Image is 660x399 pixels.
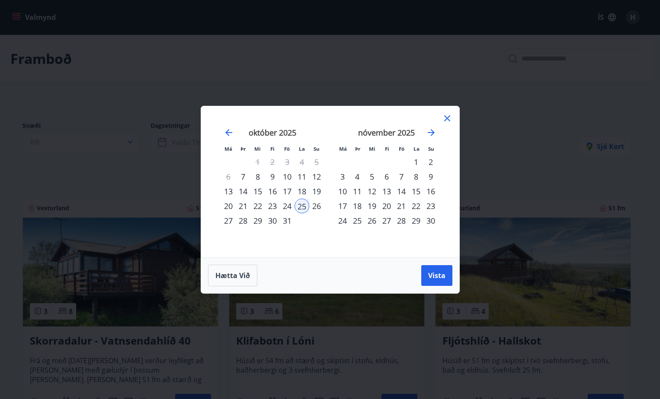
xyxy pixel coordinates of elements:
[409,155,423,169] td: Choose laugardagur, 1. nóvember 2025 as your check-out date. It’s available.
[379,213,394,228] td: Choose fimmtudagur, 27. nóvember 2025 as your check-out date. It’s available.
[350,184,365,199] td: Choose þriðjudagur, 11. nóvember 2025 as your check-out date. It’s available.
[423,155,438,169] div: 2
[221,213,236,228] td: Choose mánudagur, 27. október 2025 as your check-out date. It’s available.
[350,213,365,228] div: 25
[265,169,280,184] div: 9
[379,184,394,199] td: Choose fimmtudagur, 13. nóvember 2025 as your check-out date. It’s available.
[409,155,423,169] div: 1
[365,213,379,228] td: Choose miðvikudagur, 26. nóvember 2025 as your check-out date. It’s available.
[224,146,232,152] small: Má
[250,213,265,228] div: 29
[409,199,423,213] td: Choose laugardagur, 22. nóvember 2025 as your check-out date. It’s available.
[394,184,409,199] div: 14
[295,184,309,199] td: Choose laugardagur, 18. október 2025 as your check-out date. It’s available.
[339,146,347,152] small: Má
[280,184,295,199] div: 17
[265,155,280,169] td: Not available. fimmtudagur, 2. október 2025
[236,169,250,184] td: Choose þriðjudagur, 7. október 2025 as your check-out date. It’s available.
[423,213,438,228] td: Choose sunnudagur, 30. nóvember 2025 as your check-out date. It’s available.
[350,199,365,213] div: 18
[211,117,449,247] div: Calendar
[236,199,250,213] div: 21
[221,199,236,213] td: Choose mánudagur, 20. október 2025 as your check-out date. It’s available.
[309,199,324,213] div: 26
[409,199,423,213] div: 22
[221,199,236,213] div: 20
[399,146,404,152] small: Fö
[280,213,295,228] td: Choose föstudagur, 31. október 2025 as your check-out date. It’s available.
[236,184,250,199] td: Choose þriðjudagur, 14. október 2025 as your check-out date. It’s available.
[250,184,265,199] td: Choose miðvikudagur, 15. október 2025 as your check-out date. It’s available.
[280,169,295,184] div: 10
[250,199,265,213] td: Choose miðvikudagur, 22. október 2025 as your check-out date. It’s available.
[309,169,324,184] td: Choose sunnudagur, 12. október 2025 as your check-out date. It’s available.
[385,146,389,152] small: Fi
[221,213,236,228] div: 27
[240,146,246,152] small: Þr
[409,213,423,228] td: Choose laugardagur, 29. nóvember 2025 as your check-out date. It’s available.
[295,169,309,184] td: Choose laugardagur, 11. október 2025 as your check-out date. It’s available.
[394,213,409,228] td: Choose föstudagur, 28. nóvember 2025 as your check-out date. It’s available.
[208,265,257,286] button: Hætta við
[394,169,409,184] div: 7
[250,169,265,184] td: Choose miðvikudagur, 8. október 2025 as your check-out date. It’s available.
[250,184,265,199] div: 15
[423,169,438,184] div: 9
[335,184,350,199] td: Choose mánudagur, 10. nóvember 2025 as your check-out date. It’s available.
[254,146,261,152] small: Mi
[295,184,309,199] div: 18
[295,169,309,184] div: 11
[379,199,394,213] td: Choose fimmtudagur, 20. nóvember 2025 as your check-out date. It’s available.
[409,184,423,199] td: Choose laugardagur, 15. nóvember 2025 as your check-out date. It’s available.
[423,184,438,199] div: 16
[335,199,350,213] div: 17
[379,199,394,213] div: 20
[295,155,309,169] td: Not available. laugardagur, 4. október 2025
[309,199,324,213] td: Choose sunnudagur, 26. október 2025 as your check-out date. It’s available.
[221,184,236,199] div: 13
[295,199,309,213] td: Selected as start date. laugardagur, 25. október 2025
[236,199,250,213] td: Choose þriðjudagur, 21. október 2025 as your check-out date. It’s available.
[426,127,436,138] div: Move forward to switch to the next month.
[350,184,365,199] div: 11
[394,213,409,228] div: 28
[355,146,360,152] small: Þr
[236,169,250,184] div: 7
[409,213,423,228] div: 29
[335,169,350,184] td: Choose mánudagur, 3. nóvember 2025 as your check-out date. It’s available.
[365,184,379,199] div: 12
[365,184,379,199] td: Choose miðvikudagur, 12. nóvember 2025 as your check-out date. It’s available.
[365,169,379,184] td: Choose miðvikudagur, 5. nóvember 2025 as your check-out date. It’s available.
[249,127,296,138] strong: október 2025
[265,184,280,199] td: Choose fimmtudagur, 16. október 2025 as your check-out date. It’s available.
[309,155,324,169] td: Not available. sunnudagur, 5. október 2025
[394,184,409,199] td: Choose föstudagur, 14. nóvember 2025 as your check-out date. It’s available.
[423,199,438,213] div: 23
[413,146,420,152] small: La
[221,184,236,199] td: Choose mánudagur, 13. október 2025 as your check-out date. It’s available.
[428,271,445,280] span: Vista
[250,213,265,228] td: Choose miðvikudagur, 29. október 2025 as your check-out date. It’s available.
[265,199,280,213] div: 23
[280,213,295,228] div: 31
[379,213,394,228] div: 27
[236,213,250,228] div: 28
[365,199,379,213] div: 19
[215,271,250,280] span: Hætta við
[335,213,350,228] td: Choose mánudagur, 24. nóvember 2025 as your check-out date. It’s available.
[379,184,394,199] div: 13
[394,199,409,213] div: 21
[409,184,423,199] div: 15
[423,199,438,213] td: Choose sunnudagur, 23. nóvember 2025 as your check-out date. It’s available.
[350,213,365,228] td: Choose þriðjudagur, 25. nóvember 2025 as your check-out date. It’s available.
[309,184,324,199] td: Choose sunnudagur, 19. október 2025 as your check-out date. It’s available.
[369,146,375,152] small: Mi
[265,199,280,213] td: Choose fimmtudagur, 23. október 2025 as your check-out date. It’s available.
[280,184,295,199] td: Choose föstudagur, 17. október 2025 as your check-out date. It’s available.
[358,127,415,138] strong: nóvember 2025
[423,169,438,184] td: Choose sunnudagur, 9. nóvember 2025 as your check-out date. It’s available.
[394,199,409,213] td: Choose föstudagur, 21. nóvember 2025 as your check-out date. It’s available.
[265,213,280,228] td: Choose fimmtudagur, 30. október 2025 as your check-out date. It’s available.
[365,213,379,228] div: 26
[265,184,280,199] div: 16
